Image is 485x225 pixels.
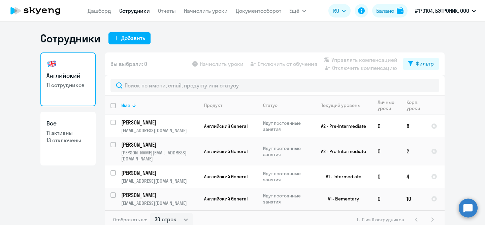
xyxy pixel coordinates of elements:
td: 0 [372,165,401,188]
span: Вы выбрали: 0 [110,60,147,68]
p: [EMAIL_ADDRESS][DOMAIN_NAME] [121,178,198,184]
td: A2 - Pre-Intermediate [310,115,372,137]
p: Идут постоянные занятия [263,193,309,205]
span: Отображать по: [113,217,147,223]
div: Текущий уровень [321,102,360,108]
div: Текущий уровень [315,102,372,108]
p: [PERSON_NAME] [121,191,197,199]
div: Имя [121,102,130,108]
p: 11 сотрудников [46,81,90,89]
div: Добавить [121,34,145,42]
a: [PERSON_NAME] [121,191,198,199]
a: [PERSON_NAME] [121,119,198,126]
td: B1 - Intermediate [310,165,372,188]
span: 1 - 11 из 11 сотрудников [357,217,404,223]
div: Корп. уроки [407,99,425,111]
td: 8 [401,115,426,137]
div: Продукт [204,102,222,108]
div: Фильтр [416,60,434,68]
p: 13 отключены [46,137,90,144]
a: [PERSON_NAME] [121,141,198,148]
td: 2 [401,137,426,165]
input: Поиск по имени, email, продукту или статусу [110,79,439,92]
span: Ещё [289,7,299,15]
div: Баланс [376,7,394,15]
button: #170104, БЭТРОНИК, ООО [412,3,479,19]
td: A2 - Pre-Intermediate [310,137,372,165]
span: RU [333,7,339,15]
td: 0 [372,137,401,165]
button: Ещё [289,4,306,17]
button: Фильтр [403,58,439,70]
span: Английский General [204,148,248,154]
span: Английский General [204,123,248,129]
div: Статус [263,102,278,108]
p: Идут постоянные занятия [263,120,309,132]
p: [PERSON_NAME][EMAIL_ADDRESS][DOMAIN_NAME] [121,150,198,162]
td: 0 [372,115,401,137]
td: 4 [401,165,426,188]
td: A1 - Elementary [310,188,372,210]
p: [PERSON_NAME] [121,119,197,126]
h1: Сотрудники [40,32,100,45]
a: Дашборд [88,7,111,14]
h3: Английский [46,71,90,80]
img: english [46,59,57,69]
p: Идут постоянные занятия [263,171,309,183]
a: [PERSON_NAME] [121,169,198,177]
a: Все11 активны13 отключены [40,112,96,165]
img: balance [397,7,403,14]
span: Английский General [204,196,248,202]
p: [PERSON_NAME] [121,141,197,148]
p: [EMAIL_ADDRESS][DOMAIN_NAME] [121,200,198,206]
div: Имя [121,102,198,108]
a: Документооборот [236,7,281,14]
a: Английский11 сотрудников [40,52,96,106]
p: [EMAIL_ADDRESS][DOMAIN_NAME] [121,127,198,134]
p: #170104, БЭТРОНИК, ООО [415,7,469,15]
button: RU [328,4,351,17]
a: Отчеты [158,7,176,14]
button: Добавить [108,32,151,44]
p: 11 активны [46,129,90,137]
a: Сотрудники [119,7,150,14]
span: Английский General [204,174,248,180]
td: 0 [372,188,401,210]
p: [PERSON_NAME] [121,169,197,177]
p: Идут постоянные занятия [263,145,309,157]
a: Начислить уроки [184,7,228,14]
h3: Все [46,119,90,128]
div: Личные уроки [378,99,401,111]
td: 10 [401,188,426,210]
button: Балансbalance [372,4,408,17]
